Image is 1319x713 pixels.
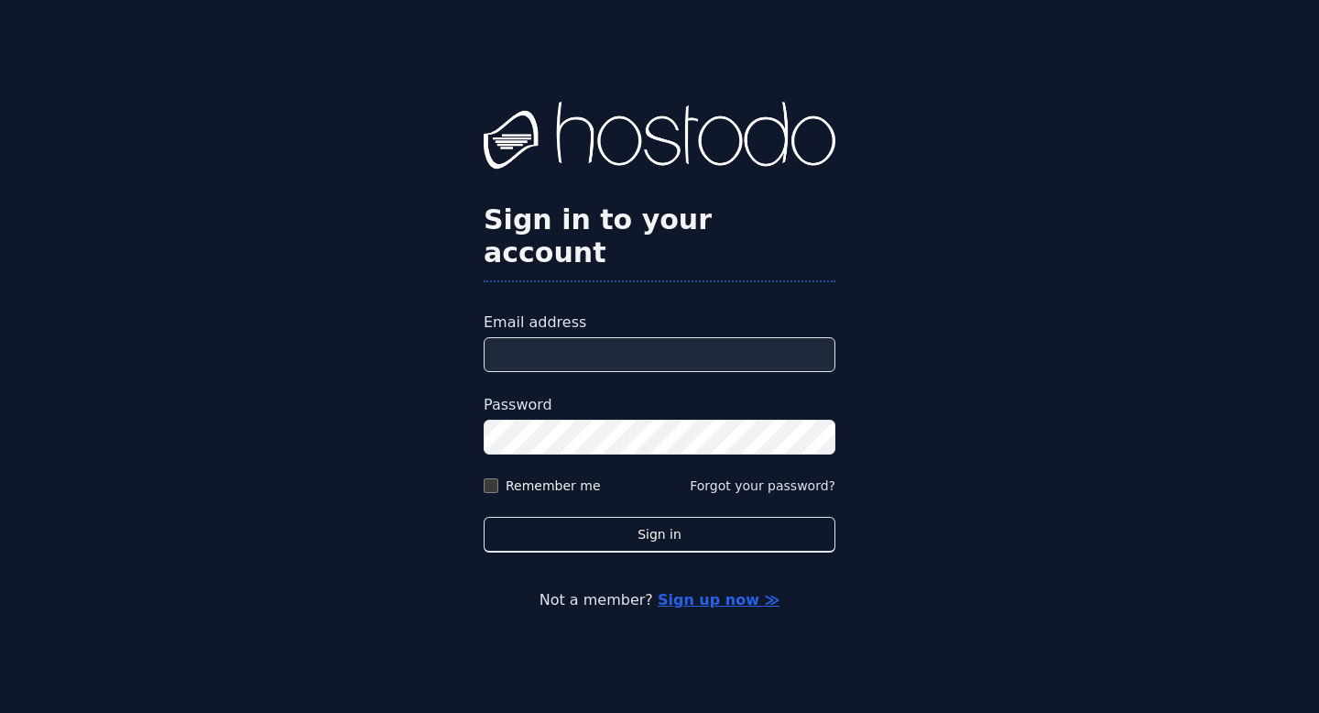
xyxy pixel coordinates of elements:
button: Sign in [484,517,835,553]
button: Forgot your password? [690,477,835,495]
label: Password [484,394,835,416]
a: Sign up now ≫ [658,591,779,609]
label: Remember me [506,477,601,495]
h2: Sign in to your account [484,203,835,269]
p: Not a member? [88,589,1231,611]
label: Email address [484,312,835,334]
img: Hostodo [484,102,835,175]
